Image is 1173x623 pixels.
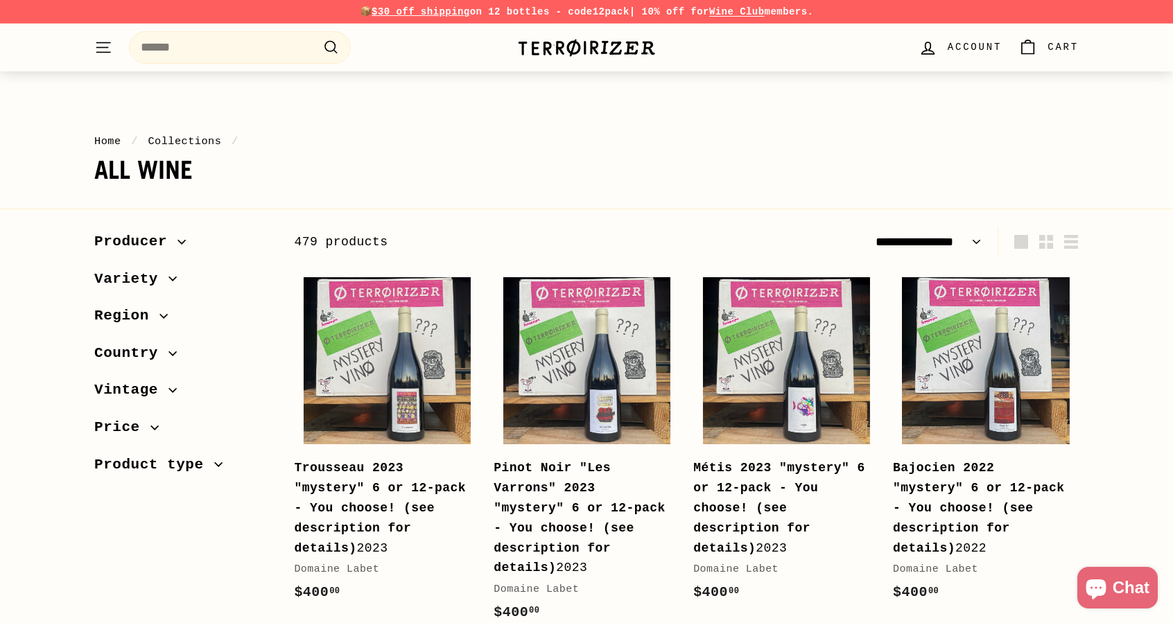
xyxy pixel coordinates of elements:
[94,412,272,450] button: Price
[128,135,141,148] span: /
[94,267,168,291] span: Variety
[1073,567,1162,612] inbox-online-store-chat: Shopify online store chat
[228,135,242,148] span: /
[494,458,666,578] div: 2023
[94,4,1079,19] p: 📦 on 12 bottles - code | 10% off for members.
[729,586,739,596] sup: 00
[94,230,177,254] span: Producer
[529,606,539,615] sup: 00
[94,450,272,487] button: Product type
[1010,27,1087,68] a: Cart
[372,6,470,17] span: $30 off shipping
[94,338,272,376] button: Country
[94,453,214,477] span: Product type
[494,581,666,598] div: Domaine Labet
[893,268,1079,617] a: Bajocien 2022 "mystery" 6 or 12-pack - You choose! (see description for details)2022Domaine Labet
[948,40,1002,55] span: Account
[329,586,340,596] sup: 00
[693,268,879,617] a: Métis 2023 "mystery" 6 or 12-pack - You choose! (see description for details)2023Domaine Labet
[893,561,1065,578] div: Domaine Labet
[910,27,1010,68] a: Account
[294,461,466,554] b: Trousseau 2023 "mystery" 6 or 12-pack - You choose! (see description for details)
[693,584,739,600] span: $400
[693,458,865,558] div: 2023
[94,227,272,264] button: Producer
[94,304,159,328] span: Region
[709,6,765,17] a: Wine Club
[893,461,1065,554] b: Bajocien 2022 "mystery" 6 or 12-pack - You choose! (see description for details)
[294,561,466,578] div: Domaine Labet
[1048,40,1079,55] span: Cart
[928,586,939,596] sup: 00
[294,268,480,617] a: Trousseau 2023 "mystery" 6 or 12-pack - You choose! (see description for details)2023Domaine Labet
[893,458,1065,558] div: 2022
[294,458,466,558] div: 2023
[94,375,272,412] button: Vintage
[94,157,1079,184] h1: All wine
[94,133,1079,150] nav: breadcrumbs
[294,232,686,252] div: 479 products
[94,342,168,365] span: Country
[693,461,865,554] b: Métis 2023 "mystery" 6 or 12-pack - You choose! (see description for details)
[893,584,939,600] span: $400
[94,378,168,402] span: Vintage
[94,416,150,439] span: Price
[593,6,629,17] strong: 12pack
[94,301,272,338] button: Region
[148,135,221,148] a: Collections
[494,604,539,620] span: $400
[693,561,865,578] div: Domaine Labet
[94,135,121,148] a: Home
[294,584,340,600] span: $400
[494,461,666,574] b: Pinot Noir "Les Varrons" 2023 "mystery" 6 or 12-pack - You choose! (see description for details)
[94,264,272,301] button: Variety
